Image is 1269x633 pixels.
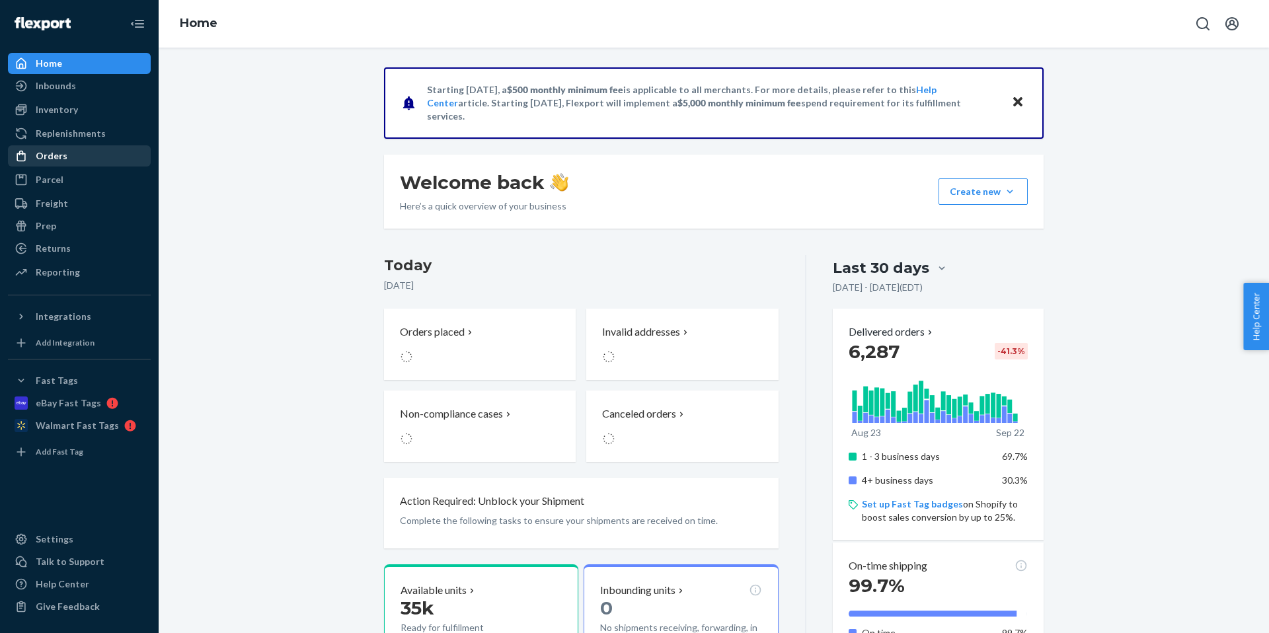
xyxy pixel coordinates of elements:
[384,309,576,380] button: Orders placed
[8,99,151,120] a: Inventory
[169,5,228,43] ol: breadcrumbs
[939,178,1028,205] button: Create new
[36,310,91,323] div: Integrations
[8,193,151,214] a: Freight
[28,9,75,21] span: Support
[36,533,73,546] div: Settings
[384,279,779,292] p: [DATE]
[124,11,151,37] button: Close Navigation
[15,17,71,30] img: Flexport logo
[36,103,78,116] div: Inventory
[36,173,63,186] div: Parcel
[400,324,465,340] p: Orders placed
[600,583,675,598] p: Inbounding units
[8,169,151,190] a: Parcel
[1243,283,1269,350] button: Help Center
[36,555,104,568] div: Talk to Support
[427,83,999,123] p: Starting [DATE], a is applicable to all merchants. For more details, please refer to this article...
[36,396,101,410] div: eBay Fast Tags
[600,597,613,619] span: 0
[1002,451,1028,462] span: 69.7%
[36,219,56,233] div: Prep
[400,406,503,422] p: Non-compliance cases
[36,446,83,457] div: Add Fast Tag
[8,262,151,283] a: Reporting
[180,16,217,30] a: Home
[36,79,76,93] div: Inbounds
[36,374,78,387] div: Fast Tags
[677,97,801,108] span: $5,000 monthly minimum fee
[400,200,568,213] p: Here’s a quick overview of your business
[36,57,62,70] div: Home
[401,597,434,619] span: 35k
[8,123,151,144] a: Replenishments
[995,343,1028,359] div: -41.3 %
[851,426,881,439] p: Aug 23
[36,197,68,210] div: Freight
[849,324,935,340] button: Delivered orders
[384,391,576,462] button: Non-compliance cases
[8,215,151,237] a: Prep
[849,574,905,597] span: 99.7%
[8,332,151,354] a: Add Integration
[8,75,151,96] a: Inbounds
[8,551,151,572] button: Talk to Support
[8,145,151,167] a: Orders
[400,170,568,194] h1: Welcome back
[8,441,151,463] a: Add Fast Tag
[862,474,992,487] p: 4+ business days
[586,391,778,462] button: Canceled orders
[36,266,80,279] div: Reporting
[36,577,89,591] div: Help Center
[36,149,67,163] div: Orders
[36,242,71,255] div: Returns
[8,529,151,550] a: Settings
[833,281,923,294] p: [DATE] - [DATE] ( EDT )
[1190,11,1216,37] button: Open Search Box
[8,415,151,436] a: Walmart Fast Tags
[602,406,676,422] p: Canceled orders
[1219,11,1245,37] button: Open account menu
[400,494,584,509] p: Action Required: Unblock your Shipment
[550,173,568,192] img: hand-wave emoji
[996,426,1024,439] p: Sep 22
[507,84,623,95] span: $500 monthly minimum fee
[401,583,467,598] p: Available units
[833,258,929,278] div: Last 30 days
[8,574,151,595] a: Help Center
[862,450,992,463] p: 1 - 3 business days
[36,419,119,432] div: Walmart Fast Tags
[1009,93,1026,112] button: Close
[8,53,151,74] a: Home
[8,370,151,391] button: Fast Tags
[849,558,927,574] p: On-time shipping
[8,596,151,617] button: Give Feedback
[8,392,151,414] a: eBay Fast Tags
[602,324,680,340] p: Invalid addresses
[8,238,151,259] a: Returns
[400,514,763,527] p: Complete the following tasks to ensure your shipments are received on time.
[862,498,1028,524] p: on Shopify to boost sales conversion by up to 25%.
[1002,474,1028,486] span: 30.3%
[849,340,900,363] span: 6,287
[36,600,100,613] div: Give Feedback
[586,309,778,380] button: Invalid addresses
[384,255,779,276] h3: Today
[36,127,106,140] div: Replenishments
[8,306,151,327] button: Integrations
[36,337,95,348] div: Add Integration
[862,498,963,509] a: Set up Fast Tag badges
